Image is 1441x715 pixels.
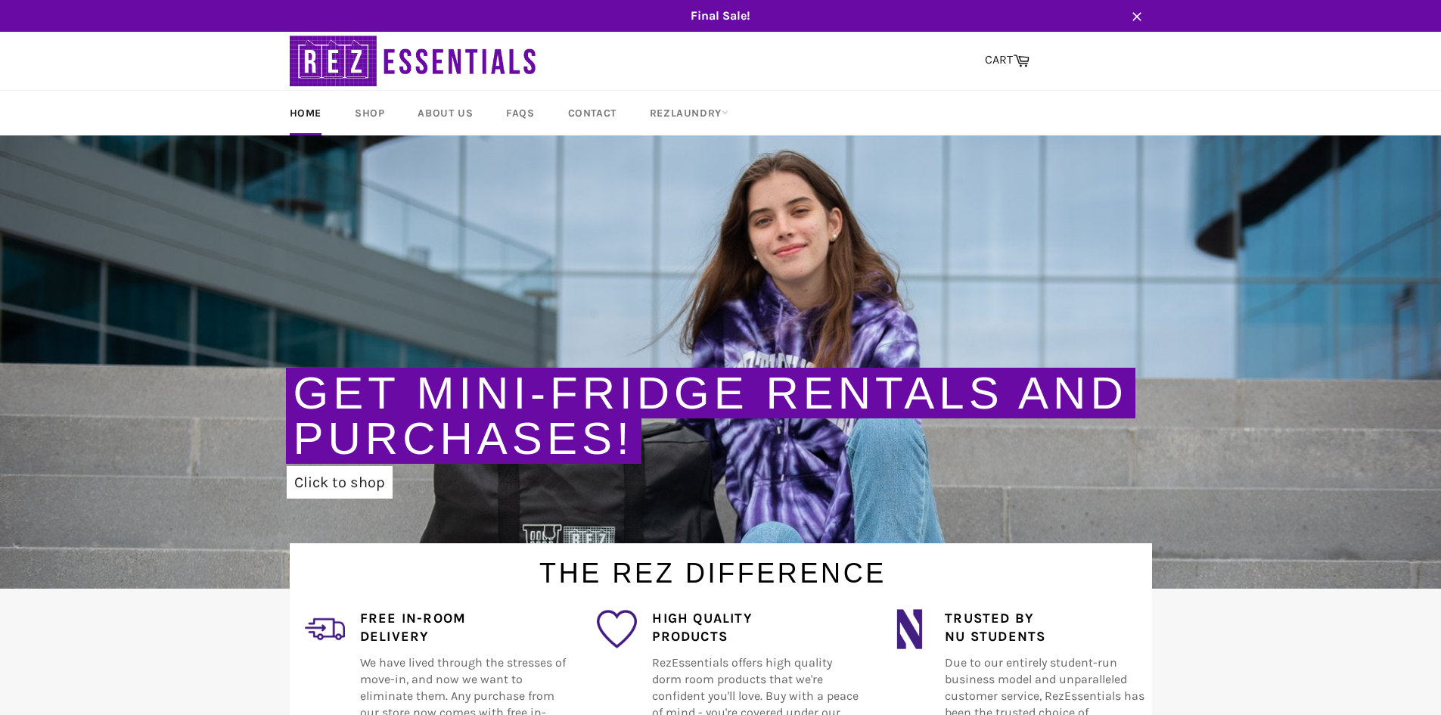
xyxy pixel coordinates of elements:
a: About Us [402,91,488,135]
a: Home [275,91,337,135]
a: RezLaundry [635,91,744,135]
img: delivery_2.png [305,609,345,649]
a: Shop [340,91,399,135]
a: Get Mini-Fridge Rentals and Purchases! [293,368,1128,464]
img: northwestern_wildcats_tiny.png [890,609,930,649]
a: CART [977,45,1037,76]
span: Final Sale! [275,8,1167,24]
a: FAQs [491,91,549,135]
a: Contact [553,91,632,135]
a: Click to shop [287,466,393,499]
h1: The Rez Difference [275,543,1152,592]
h4: High Quality Products [652,609,859,647]
img: favorite_1.png [597,609,637,649]
img: RezEssentials [290,32,539,90]
h4: Free In-Room Delivery [360,609,567,647]
h4: Trusted by NU Students [945,609,1151,647]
